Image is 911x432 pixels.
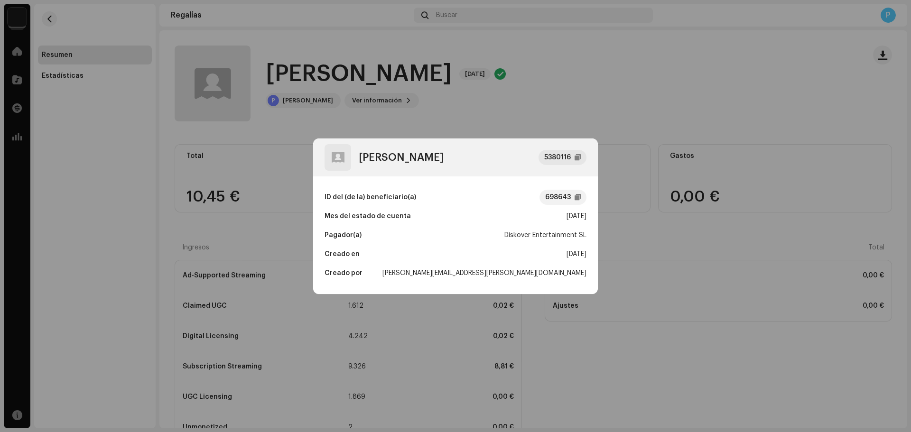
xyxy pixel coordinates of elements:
[325,264,363,283] div: Creado por
[567,207,586,226] div: [DATE]
[544,152,571,163] div: 5380116
[545,188,571,207] div: 698643
[325,207,411,226] div: Mes del estado de cuenta
[325,188,416,207] div: ID del (de la) beneficiario(a)
[325,226,362,245] div: Pagador(a)
[325,245,360,264] div: Creado en
[359,152,444,163] div: [PERSON_NAME]
[567,245,586,264] div: [DATE]
[504,226,586,245] div: Diskover Entertainment SL
[382,264,586,283] div: [PERSON_NAME][EMAIL_ADDRESS][PERSON_NAME][DOMAIN_NAME]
